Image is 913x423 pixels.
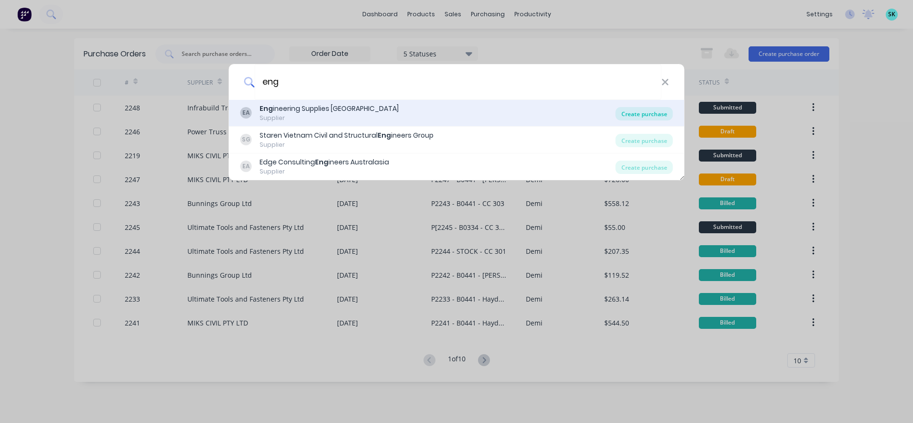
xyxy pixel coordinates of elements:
[240,161,252,172] div: EA
[616,107,673,120] div: Create purchase
[260,104,399,114] div: ineering Supplies [GEOGRAPHIC_DATA]
[260,130,434,141] div: Staren Vietnam Civil and Structural ineers Group
[260,141,434,149] div: Supplier
[260,157,389,167] div: Edge Consulting ineers Australasia
[616,134,673,147] div: Create purchase
[260,104,273,113] b: Eng
[260,114,399,122] div: Supplier
[378,130,391,140] b: Eng
[616,161,673,174] div: Create purchase
[254,64,661,100] input: Enter a supplier name to create a new order...
[240,107,252,119] div: EA
[260,167,389,176] div: Supplier
[315,157,328,167] b: Eng
[240,134,252,145] div: SG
